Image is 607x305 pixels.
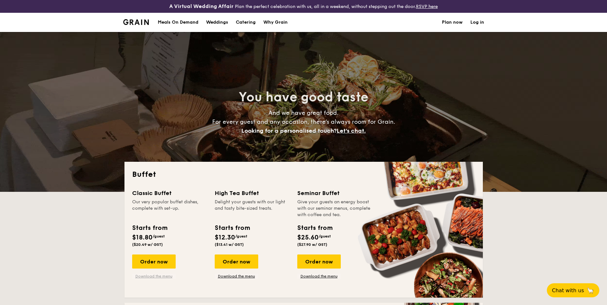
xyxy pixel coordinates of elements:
[297,234,319,241] span: $25.60
[297,274,341,279] a: Download the menu
[263,13,288,32] div: Why Grain
[215,242,244,247] span: ($13.41 w/ GST)
[552,287,584,293] span: Chat with us
[547,283,599,297] button: Chat with us🦙
[236,13,256,32] h1: Catering
[119,3,488,10] div: Plan the perfect celebration with us, all in a weekend, without stepping out the door.
[297,199,372,218] div: Give your guests an energy boost with our seminar menus, complete with coffee and tea.
[132,199,207,218] div: Our very popular buffet dishes, complete with set-up.
[235,234,247,239] span: /guest
[215,254,258,269] div: Order now
[132,254,176,269] div: Order now
[337,127,366,134] span: Let's chat.
[215,274,258,279] a: Download the menu
[202,13,232,32] a: Weddings
[232,13,260,32] a: Catering
[215,223,250,233] div: Starts from
[123,19,149,25] a: Logotype
[587,287,594,294] span: 🦙
[239,90,368,105] span: You have good taste
[206,13,228,32] div: Weddings
[132,234,153,241] span: $18.80
[297,223,332,233] div: Starts from
[132,242,163,247] span: ($20.49 w/ GST)
[132,274,176,279] a: Download the menu
[260,13,292,32] a: Why Grain
[215,199,290,218] div: Delight your guests with our light and tasty bite-sized treats.
[153,234,165,239] span: /guest
[297,254,341,269] div: Order now
[154,13,202,32] a: Meals On Demand
[241,127,337,134] span: Looking for a personalised touch?
[212,109,395,134] span: And we have great food. For every guest and any occasion, there’s always room for Grain.
[132,189,207,198] div: Classic Buffet
[470,13,484,32] a: Log in
[297,189,372,198] div: Seminar Buffet
[132,223,167,233] div: Starts from
[158,13,198,32] div: Meals On Demand
[297,242,327,247] span: ($27.90 w/ GST)
[215,189,290,198] div: High Tea Buffet
[416,4,438,9] a: RSVP here
[123,19,149,25] img: Grain
[319,234,331,239] span: /guest
[442,13,463,32] a: Plan now
[132,169,475,180] h2: Buffet
[215,234,235,241] span: $12.30
[169,3,234,10] h4: A Virtual Wedding Affair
